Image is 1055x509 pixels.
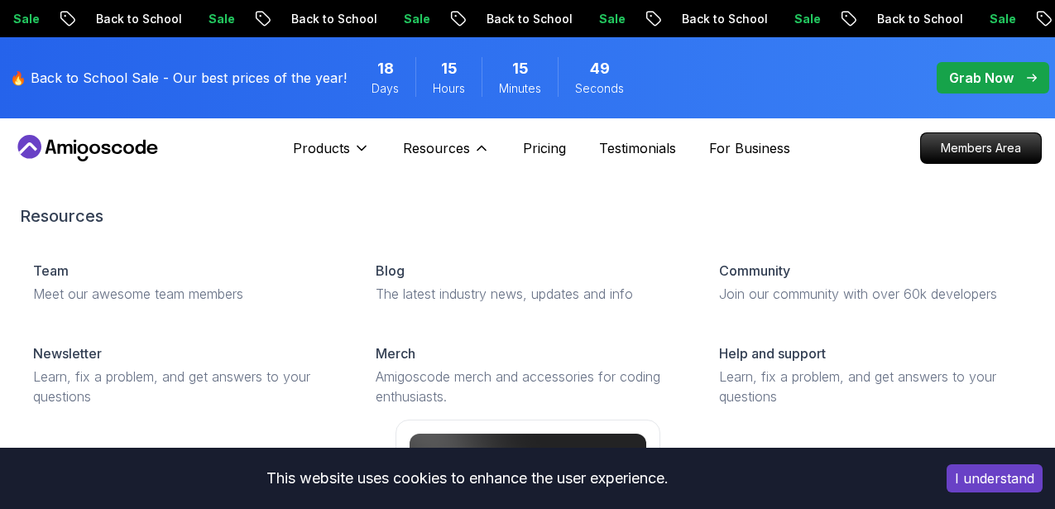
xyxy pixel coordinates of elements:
span: 15 Minutes [512,57,529,80]
a: For Business [709,138,790,158]
p: Members Area [921,133,1041,163]
p: Products [293,138,350,158]
a: NewsletterLearn, fix a problem, and get answers to your questions [20,330,349,420]
p: Back to School [863,11,976,27]
p: The latest industry news, updates and info [376,284,679,304]
p: Back to School [277,11,390,27]
a: CommunityJoin our community with over 60k developers [706,247,1035,317]
h2: Resources [20,204,1035,228]
span: Minutes [499,80,541,97]
p: Help and support [719,343,826,363]
span: Hours [433,80,465,97]
p: 🔥 Back to School Sale - Our best prices of the year! [10,68,347,88]
p: Merch [376,343,415,363]
p: Amigoscode merch and accessories for coding enthusiasts. [376,367,679,406]
p: Join our community with over 60k developers [719,284,1022,304]
p: Blog [376,261,405,281]
a: Pricing [523,138,566,158]
a: TeamMeet our awesome team members [20,247,349,317]
button: Products [293,138,370,171]
p: Resources [403,138,470,158]
p: Community [719,261,790,281]
a: Help and supportLearn, fix a problem, and get answers to your questions [706,330,1035,420]
span: Days [372,80,399,97]
button: Resources [403,138,490,171]
p: Sale [194,11,247,27]
p: Back to School [472,11,585,27]
p: Newsletter [33,343,102,363]
span: 18 Days [377,57,394,80]
span: 49 Seconds [590,57,610,80]
button: Accept cookies [947,464,1043,492]
p: Sale [780,11,833,27]
p: Learn, fix a problem, and get answers to your questions [33,367,336,406]
a: Testimonials [599,138,676,158]
div: This website uses cookies to enhance the user experience. [12,460,922,497]
p: Learn, fix a problem, and get answers to your questions [719,367,1022,406]
a: BlogThe latest industry news, updates and info [362,247,692,317]
p: Meet our awesome team members [33,284,336,304]
p: Team [33,261,69,281]
p: Sale [976,11,1029,27]
p: Sale [585,11,638,27]
a: Members Area [920,132,1042,164]
p: Back to School [82,11,194,27]
p: Back to School [668,11,780,27]
p: Grab Now [949,68,1014,88]
span: 15 Hours [441,57,458,80]
a: MerchAmigoscode merch and accessories for coding enthusiasts. [362,330,692,420]
p: Sale [390,11,443,27]
span: Seconds [575,80,624,97]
